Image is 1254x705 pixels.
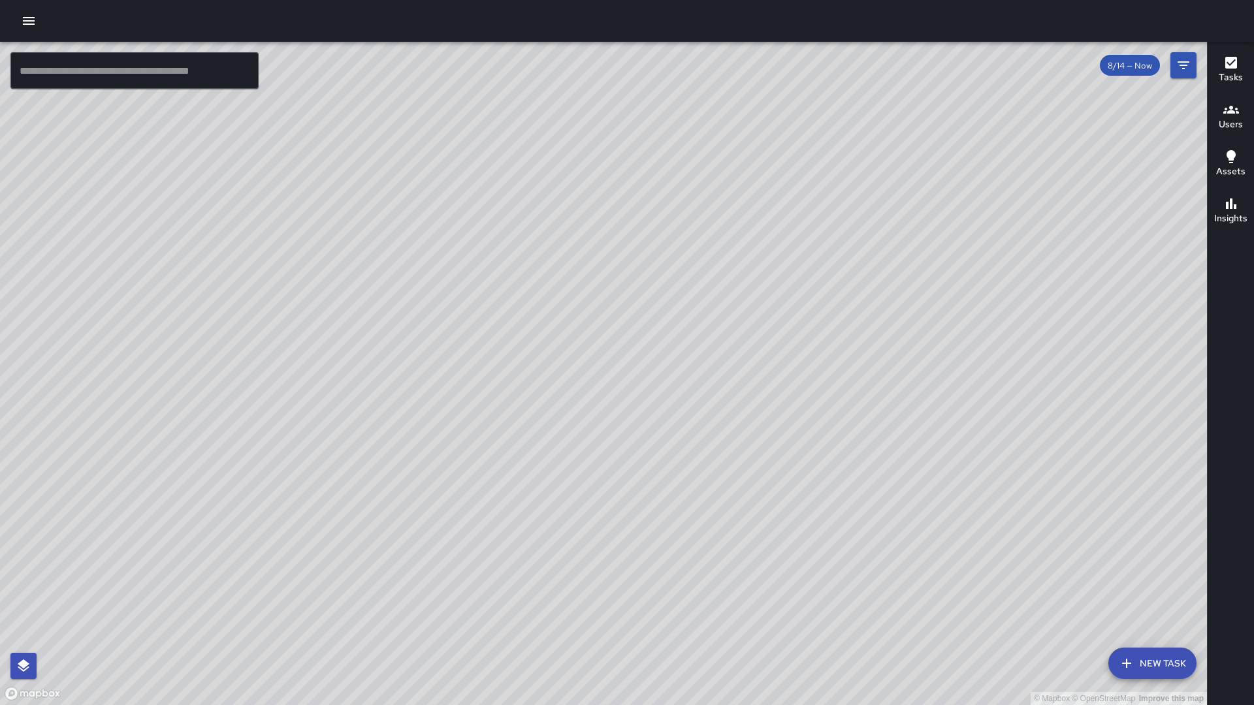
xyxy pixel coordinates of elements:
h6: Tasks [1219,70,1243,85]
span: 8/14 — Now [1100,60,1160,71]
button: Insights [1208,188,1254,235]
button: Users [1208,94,1254,141]
h6: Insights [1214,211,1247,226]
button: Tasks [1208,47,1254,94]
button: Filters [1170,52,1197,78]
button: New Task [1108,648,1197,679]
h6: Users [1219,117,1243,132]
h6: Assets [1216,164,1246,179]
button: Assets [1208,141,1254,188]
